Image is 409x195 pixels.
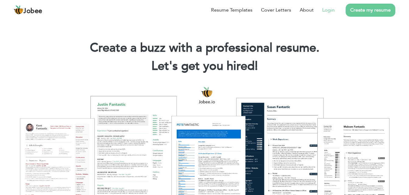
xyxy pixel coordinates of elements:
[9,58,400,74] h2: Let's
[181,58,258,74] span: get you hired!
[23,8,42,15] span: Jobee
[14,5,23,15] img: jobee.io
[211,6,252,14] a: Resume Templates
[255,58,258,74] span: |
[9,40,400,56] h1: Create a buzz with a professional resume.
[14,5,42,15] a: Jobee
[322,6,335,14] a: Login
[261,6,291,14] a: Cover Letters
[300,6,314,14] a: About
[346,4,395,17] a: Create my resume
